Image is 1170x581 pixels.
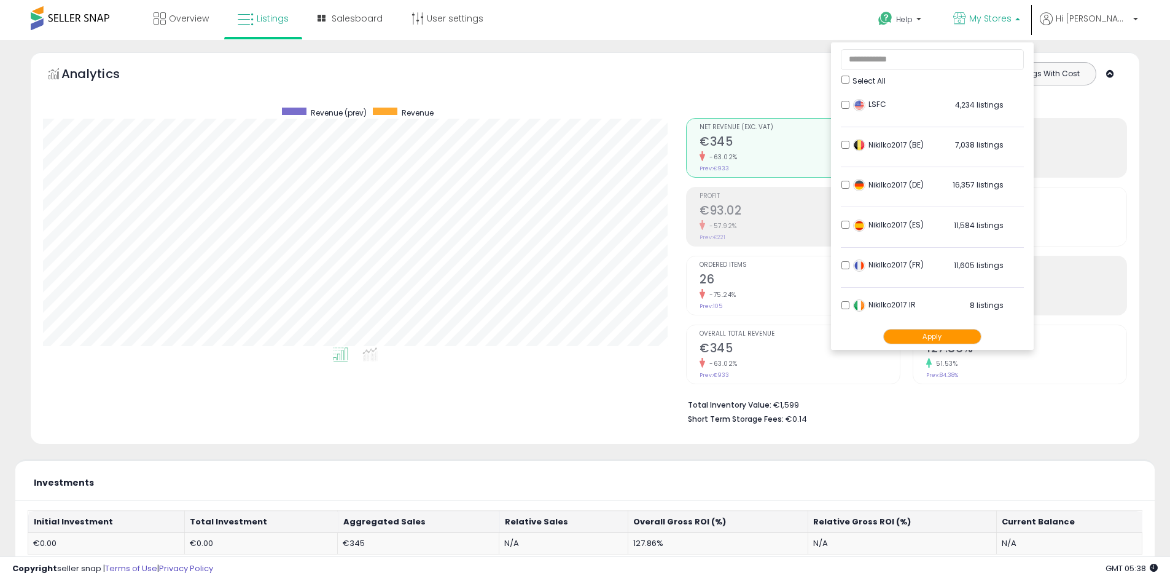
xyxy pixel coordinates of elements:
small: -57.92% [705,221,737,231]
span: Nikilko2017 IR [853,299,916,310]
th: Relative Sales [499,511,628,533]
small: Prev: €933 [700,165,729,172]
img: ireland.png [853,299,865,312]
td: N/A [499,532,628,555]
span: Help [896,14,913,25]
small: -63.02% [705,359,738,368]
td: N/A [808,532,996,555]
h2: 26 [700,272,900,289]
span: Nikilko2017 (FR) [853,259,924,270]
strong: Copyright [12,563,57,574]
a: Help [868,2,934,40]
a: Terms of Use [105,563,157,574]
small: -63.02% [705,152,738,162]
img: spain.png [853,219,865,232]
span: Net Revenue (Exc. VAT) [700,124,900,131]
span: Overview [169,12,209,25]
td: €0.00 [28,532,185,555]
td: €0.00 [184,532,337,555]
span: Nikilko2017 (ES) [853,219,924,230]
img: belgium.png [853,139,865,151]
h5: Investments [34,478,94,488]
span: My Stores [969,12,1012,25]
span: 11,605 listings [954,260,1004,271]
span: 8 listings [970,300,1004,310]
small: Prev: 105 [700,302,722,310]
img: france.png [853,259,865,272]
span: Nikilko2017 (DE) [853,180,924,190]
span: 11,584 listings [954,220,1004,231]
i: Get Help [878,11,893,26]
b: Short Term Storage Fees: [688,414,784,424]
th: Initial Investment [28,511,185,533]
small: -75.24% [705,290,736,299]
span: Hi [PERSON_NAME] [1056,12,1129,25]
span: 7,038 listings [955,140,1004,150]
span: Nikilko2017 (BE) [853,140,924,150]
a: Hi [PERSON_NAME] [1040,12,1138,40]
span: 4,234 listings [955,100,1004,110]
th: Overall Gross ROI (%) [628,511,808,533]
img: germany.png [853,179,865,191]
td: 127.86% [628,532,808,555]
span: 16,357 listings [953,180,1004,190]
span: Revenue [402,108,434,118]
th: Relative Gross ROI (%) [808,511,996,533]
span: Revenue (prev) [311,108,367,118]
span: Overall Total Revenue [700,331,900,338]
small: Prev: €221 [700,234,725,241]
div: seller snap | | [12,563,213,575]
th: Total Investment [184,511,337,533]
span: LSFC [853,99,886,109]
a: Privacy Policy [159,563,213,574]
small: Prev: €933 [700,371,729,379]
li: €1,599 [688,397,1118,411]
button: Listings With Cost [1000,66,1092,82]
h2: €345 [700,341,900,358]
th: Current Balance [996,511,1142,533]
small: Prev: 84.38% [926,371,958,379]
button: Apply [883,329,981,344]
h5: Analytics [61,65,144,85]
td: €345 [338,532,499,555]
img: usa.png [853,99,865,111]
span: 2025-08-18 05:38 GMT [1106,563,1158,574]
span: Ordered Items [700,262,900,269]
span: Listings [257,12,289,25]
h2: €345 [700,135,900,151]
span: €0.14 [786,413,807,425]
td: N/A [996,532,1142,555]
h2: €93.02 [700,204,900,220]
span: Salesboard [332,12,383,25]
span: Select All [852,76,886,86]
span: Profit [700,193,900,200]
small: 51.53% [932,359,957,368]
th: Aggregated Sales [338,511,499,533]
b: Total Inventory Value: [688,400,771,410]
